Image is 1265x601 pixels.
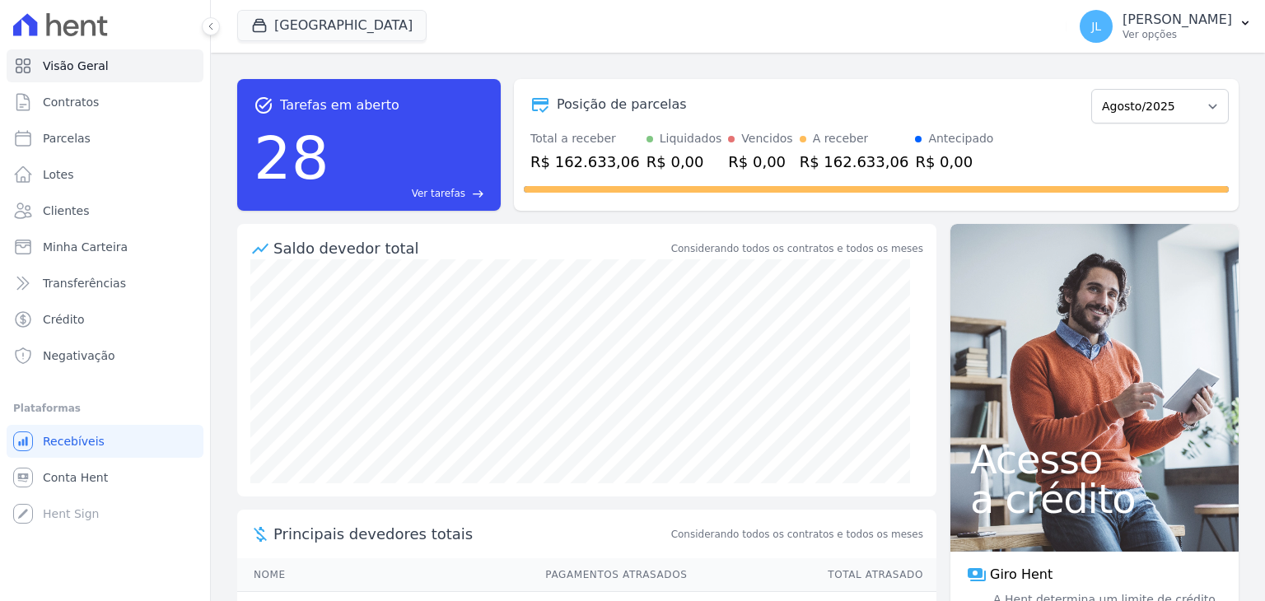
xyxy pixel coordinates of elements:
[43,347,115,364] span: Negativação
[647,151,722,173] div: R$ 0,00
[671,527,923,542] span: Considerando todos os contratos e todos os meses
[336,186,484,201] a: Ver tarefas east
[688,558,936,592] th: Total Atrasado
[7,425,203,458] a: Recebíveis
[13,398,197,418] div: Plataformas
[7,49,203,82] a: Visão Geral
[7,267,203,300] a: Transferências
[43,469,108,486] span: Conta Hent
[7,231,203,263] a: Minha Carteira
[1067,3,1265,49] button: JL [PERSON_NAME] Ver opções
[1091,21,1101,32] span: JL
[43,166,74,183] span: Lotes
[237,10,427,41] button: [GEOGRAPHIC_DATA]
[43,275,126,291] span: Transferências
[280,96,399,115] span: Tarefas em aberto
[43,433,105,450] span: Recebíveis
[530,151,640,173] div: R$ 162.633,06
[7,194,203,227] a: Clientes
[273,523,668,545] span: Principais devedores totais
[557,95,687,114] div: Posição de parcelas
[7,461,203,494] a: Conta Hent
[1123,12,1232,28] p: [PERSON_NAME]
[671,241,923,256] div: Considerando todos os contratos e todos os meses
[7,86,203,119] a: Contratos
[970,440,1219,479] span: Acesso
[970,479,1219,519] span: a crédito
[7,303,203,336] a: Crédito
[530,130,640,147] div: Total a receber
[43,203,89,219] span: Clientes
[990,565,1053,585] span: Giro Hent
[273,237,668,259] div: Saldo devedor total
[43,58,109,74] span: Visão Geral
[7,339,203,372] a: Negativação
[800,151,909,173] div: R$ 162.633,06
[412,186,465,201] span: Ver tarefas
[928,130,993,147] div: Antecipado
[43,130,91,147] span: Parcelas
[1123,28,1232,41] p: Ver opções
[362,558,689,592] th: Pagamentos Atrasados
[254,96,273,115] span: task_alt
[43,311,85,328] span: Crédito
[254,115,329,201] div: 28
[43,239,128,255] span: Minha Carteira
[16,545,56,585] iframe: Intercom live chat
[915,151,993,173] div: R$ 0,00
[7,158,203,191] a: Lotes
[813,130,869,147] div: A receber
[43,94,99,110] span: Contratos
[237,558,362,592] th: Nome
[472,188,484,200] span: east
[728,151,792,173] div: R$ 0,00
[741,130,792,147] div: Vencidos
[660,130,722,147] div: Liquidados
[7,122,203,155] a: Parcelas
